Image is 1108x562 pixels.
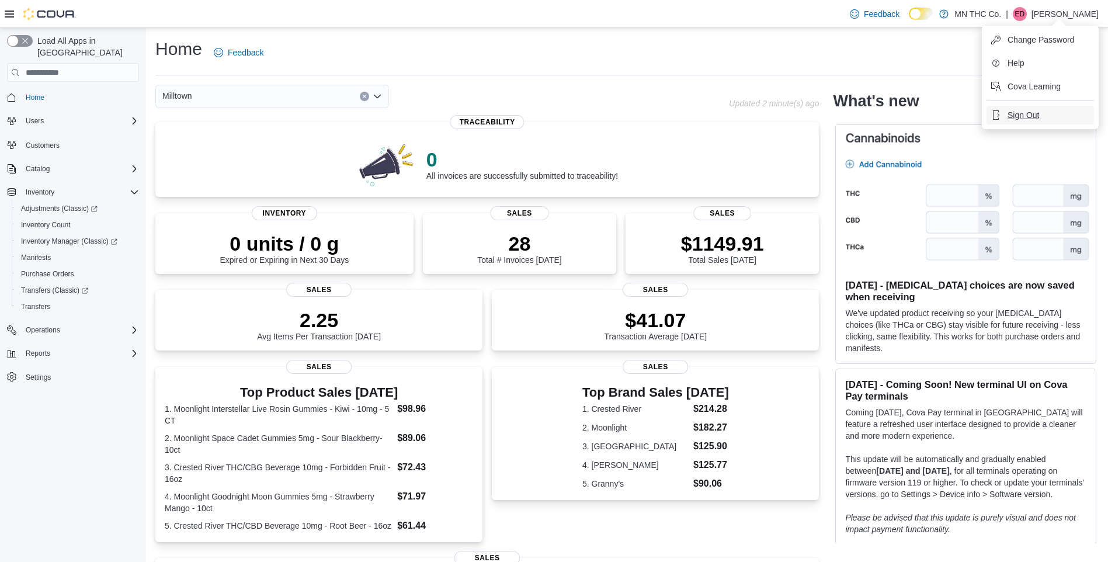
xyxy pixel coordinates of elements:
[21,253,51,262] span: Manifests
[21,114,48,128] button: Users
[2,113,144,129] button: Users
[21,370,55,384] a: Settings
[356,141,417,188] img: 0
[26,349,50,358] span: Reports
[228,47,263,58] span: Feedback
[987,30,1094,49] button: Change Password
[693,477,729,491] dd: $90.06
[1015,7,1025,21] span: ED
[26,188,54,197] span: Inventory
[165,403,393,426] dt: 1. Moonlight Interstellar Live Rosin Gummies - Kiwi - 10mg - 5 CT
[426,148,618,171] p: 0
[16,267,139,281] span: Purchase Orders
[162,89,192,103] span: Milltown
[426,148,618,181] div: All invoices are successfully submitted to traceability!
[21,91,49,105] a: Home
[155,37,202,61] h1: Home
[16,283,139,297] span: Transfers (Classic)
[2,136,144,153] button: Customers
[2,322,144,338] button: Operations
[729,99,819,108] p: Updated 2 minute(s) ago
[21,286,88,295] span: Transfers (Classic)
[286,360,352,374] span: Sales
[491,206,548,220] span: Sales
[16,202,139,216] span: Adjustments (Classic)
[909,8,933,20] input: Dark Mode
[681,232,764,255] p: $1149.91
[397,402,473,416] dd: $98.96
[450,115,525,129] span: Traceability
[165,520,393,532] dt: 5. Crested River THC/CBD Beverage 10mg - Root Beer - 16oz
[693,458,729,472] dd: $125.77
[477,232,561,255] p: 28
[165,462,393,485] dt: 3. Crested River THC/CBG Beverage 10mg - Forbidden Fruit - 16oz
[21,137,139,152] span: Customers
[623,283,688,297] span: Sales
[845,2,904,26] a: Feedback
[26,164,50,174] span: Catalog
[21,323,139,337] span: Operations
[1008,34,1074,46] span: Change Password
[2,184,144,200] button: Inventory
[373,92,382,101] button: Open list of options
[165,491,393,514] dt: 4. Moonlight Goodnight Moon Gummies 5mg - Strawberry Mango - 10ct
[21,90,139,105] span: Home
[7,84,139,416] nav: Complex example
[209,41,268,64] a: Feedback
[220,232,349,255] p: 0 units / 0 g
[693,206,751,220] span: Sales
[845,453,1086,500] p: This update will be automatically and gradually enabled between , for all terminals operating on ...
[582,422,689,433] dt: 2. Moonlight
[1008,57,1024,69] span: Help
[26,373,51,382] span: Settings
[2,369,144,386] button: Settings
[605,308,707,341] div: Transaction Average [DATE]
[693,421,729,435] dd: $182.27
[876,466,949,476] strong: [DATE] and [DATE]
[845,379,1086,402] h3: [DATE] - Coming Soon! New terminal UI on Cova Pay terminals
[21,220,71,230] span: Inventory Count
[21,346,55,360] button: Reports
[26,141,60,150] span: Customers
[864,8,899,20] span: Feedback
[12,266,144,282] button: Purchase Orders
[1008,81,1061,92] span: Cova Learning
[582,478,689,490] dt: 5. Granny's
[16,300,55,314] a: Transfers
[252,206,317,220] span: Inventory
[1031,7,1099,21] p: [PERSON_NAME]
[397,519,473,533] dd: $61.44
[21,269,74,279] span: Purchase Orders
[21,162,139,176] span: Catalog
[1006,7,1008,21] p: |
[2,89,144,106] button: Home
[16,234,139,248] span: Inventory Manager (Classic)
[257,308,381,341] div: Avg Items Per Transaction [DATE]
[2,161,144,177] button: Catalog
[605,308,707,332] p: $41.07
[12,217,144,233] button: Inventory Count
[582,440,689,452] dt: 3. [GEOGRAPHIC_DATA]
[397,490,473,504] dd: $71.97
[26,93,44,102] span: Home
[693,439,729,453] dd: $125.90
[681,232,764,265] div: Total Sales [DATE]
[987,106,1094,124] button: Sign Out
[165,386,473,400] h3: Top Product Sales [DATE]
[623,360,688,374] span: Sales
[26,325,60,335] span: Operations
[21,204,98,213] span: Adjustments (Classic)
[16,283,93,297] a: Transfers (Classic)
[582,403,689,415] dt: 1. Crested River
[21,185,59,199] button: Inventory
[845,307,1086,354] p: We've updated product receiving so your [MEDICAL_DATA] choices (like THCa or CBG) stay visible fo...
[220,232,349,265] div: Expired or Expiring in Next 30 Days
[257,308,381,332] p: 2.25
[693,402,729,416] dd: $214.28
[21,323,65,337] button: Operations
[833,92,919,110] h2: What's new
[12,282,144,299] a: Transfers (Classic)
[16,251,55,265] a: Manifests
[582,386,729,400] h3: Top Brand Sales [DATE]
[845,407,1086,442] p: Coming [DATE], Cova Pay terminal in [GEOGRAPHIC_DATA] will feature a refreshed user interface des...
